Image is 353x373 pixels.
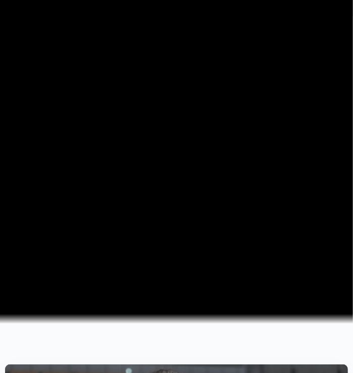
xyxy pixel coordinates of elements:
a: 홈 [3,289,67,314]
span: 대화 [92,305,105,313]
a: 대화 [67,289,130,314]
a: 설정 [130,289,194,314]
span: 홈 [32,304,38,312]
span: 설정 [156,304,168,312]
